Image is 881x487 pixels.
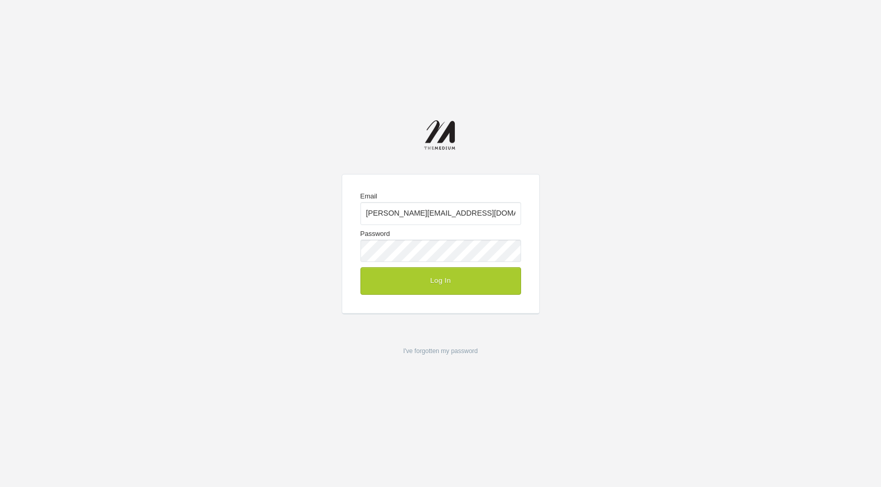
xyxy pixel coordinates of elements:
button: Log In [360,267,521,294]
a: I've forgotten my password [403,347,478,355]
label: Password [360,230,521,262]
input: Email [360,202,521,224]
input: Password [360,240,521,262]
img: themediumnet-logo_20140702131735.png [424,120,457,152]
label: Email [360,193,521,224]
